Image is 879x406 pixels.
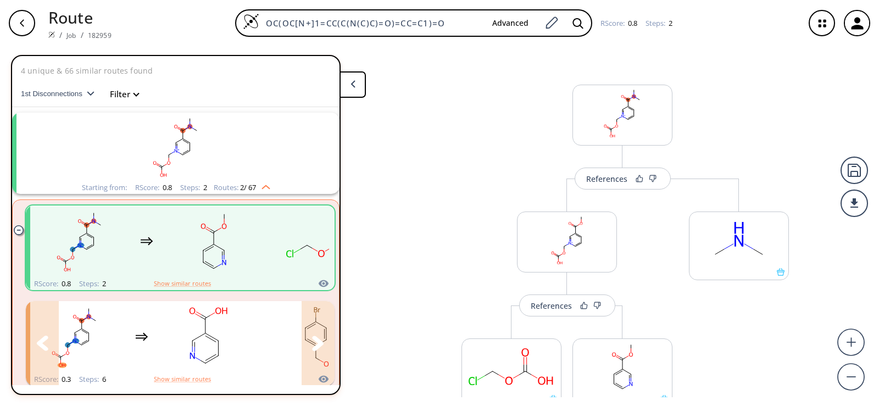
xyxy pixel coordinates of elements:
span: 0.8 [626,18,637,28]
div: Steps : [79,280,106,287]
p: Route [48,5,112,29]
svg: CN(C)C(=O)c1ccc[n+](COC(=O)O)c1 [33,113,319,181]
span: 0.8 [161,182,172,192]
a: 182959 [88,31,112,40]
span: 6 [101,374,106,384]
div: References [531,302,572,309]
button: References [575,168,671,190]
svg: OCc1ccc(Br)cc1 [269,303,368,371]
a: Job [66,31,76,40]
button: Show similar routes [154,374,211,384]
span: 0.8 [60,279,71,288]
div: Starting from: [82,184,127,191]
button: Show similar routes [154,279,211,288]
span: 2 [202,182,207,192]
div: Routes: [214,184,270,191]
svg: O=C(O)OCCl [274,207,373,276]
img: Up [256,181,270,190]
span: 0.3 [60,374,71,384]
div: References [586,175,627,182]
svg: CN(C)C(=O)c1ccc[n+](COC(=O)O)c1 [30,207,129,276]
svg: CN(C)C(=O)c1ccc[n+](COC(=O)O)c1 [573,85,672,141]
li: / [81,29,84,41]
div: RScore : [135,184,172,191]
div: Steps : [79,376,106,383]
button: Advanced [483,13,537,34]
svg: COC(=O)c1cccnc1 [164,207,263,276]
svg: CN(C)C(=O)c1ccc[n+](COC(=O)O)c1 [25,303,124,371]
svg: O=C(O)c1cccnc1 [159,303,258,371]
span: 2 [667,18,672,28]
span: 2 [101,279,106,288]
button: 1st Disconnections [21,81,103,107]
button: Filter [103,90,138,98]
span: 2 / 67 [240,184,256,191]
img: Logo Spaya [243,13,259,30]
div: Steps : [646,20,672,27]
button: References [519,294,615,316]
input: Enter SMILES [259,18,483,29]
li: / [59,29,62,41]
img: Spaya logo [48,31,55,38]
span: 1st Disconnections [21,90,87,98]
svg: O=C(O)OCCl [462,339,561,395]
div: Steps : [180,184,207,191]
div: RScore : [34,280,71,287]
svg: COC(=O)c1cccnc1 [573,339,672,395]
p: 4 unique & 66 similar routes found [21,65,153,76]
svg: CNC [689,212,788,268]
div: RScore : [600,20,637,27]
svg: COC(=O)c1ccc[n+](COC(=O)O)c1 [518,212,616,268]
